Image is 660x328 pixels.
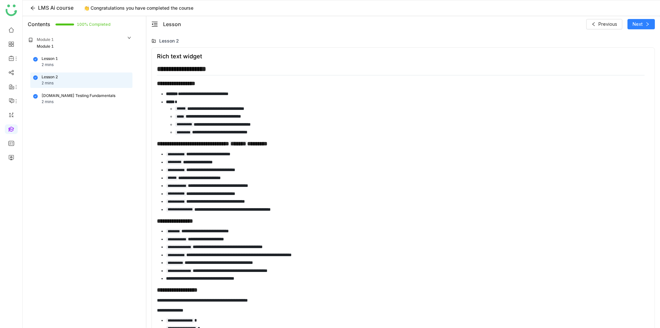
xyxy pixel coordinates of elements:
span: LMS Ai course [38,5,73,11]
div: Rich text widget [157,53,202,60]
div: Lesson [163,20,181,28]
div: Contents [28,20,50,28]
button: Next [627,19,655,29]
div: 2 mins [42,62,54,68]
div: Lesson 2 [42,74,58,80]
span: 100% Completed [77,23,84,26]
img: lms-folder.svg [151,39,156,43]
div: 2 mins [42,99,54,105]
img: logo [5,5,17,16]
button: menu-fold [151,21,158,28]
div: Module 1Module 1 [24,32,136,54]
div: Module 1 [37,37,54,43]
div: Lesson 2 [159,37,179,44]
div: Module 1 [37,43,54,50]
span: Next [633,21,643,28]
div: 👏 Congratulations you have completed the course [80,4,197,12]
div: Lesson 1 [42,56,58,62]
div: 2 mins [42,80,54,86]
button: Previous [586,19,622,29]
span: Previous [598,21,617,28]
div: [DOMAIN_NAME] Testing Fundamentals [42,93,115,99]
span: menu-fold [151,21,158,27]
